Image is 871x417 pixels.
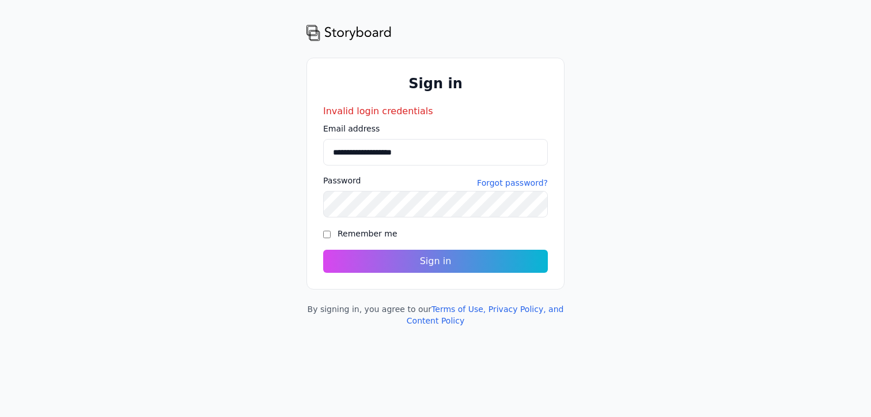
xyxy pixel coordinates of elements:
[407,305,564,325] a: Terms of Use, Privacy Policy, and Content Policy
[306,303,565,326] div: By signing in, you agree to our
[338,229,397,238] label: Remember me
[323,74,548,93] h1: Sign in
[477,177,548,189] button: Forgot password?
[323,250,548,273] button: Sign in
[323,175,361,186] label: Password
[323,123,548,134] label: Email address
[306,23,392,42] img: storyboard
[323,104,548,118] div: Invalid login credentials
